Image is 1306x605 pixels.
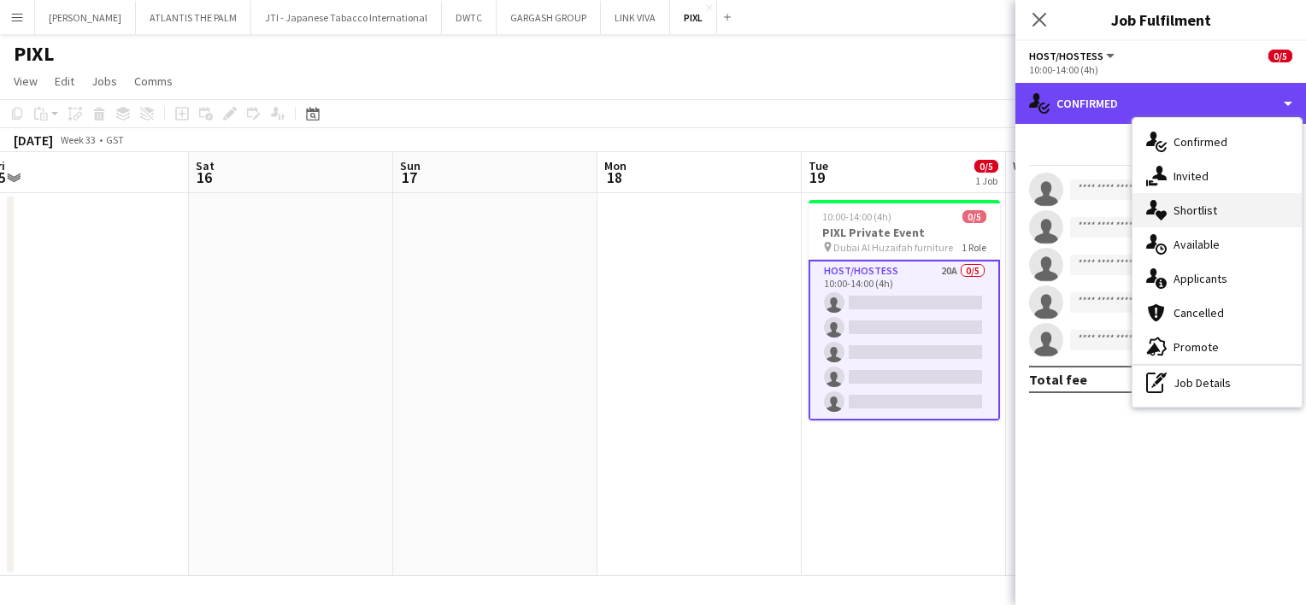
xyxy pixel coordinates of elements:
[1029,63,1292,76] div: 10:00-14:00 (4h)
[400,158,421,173] span: Sun
[601,1,670,34] button: LINK VIVA
[127,70,179,92] a: Comms
[14,132,53,149] div: [DATE]
[14,41,54,67] h1: PIXL
[1132,261,1302,296] div: Applicants
[1132,330,1302,364] div: Promote
[251,1,442,34] button: JTI - Japanese Tabacco International
[1132,296,1302,330] div: Cancelled
[1029,50,1103,62] span: Host/Hostess
[1132,193,1302,227] div: Shortlist
[442,1,497,34] button: DWTC
[809,260,1000,420] app-card-role: Host/Hostess20A0/510:00-14:00 (4h)
[809,158,828,173] span: Tue
[1010,167,1035,187] span: 20
[7,70,44,92] a: View
[497,1,601,34] button: GARGASH GROUP
[56,133,99,146] span: Week 33
[1132,159,1302,193] div: Invited
[604,158,627,173] span: Mon
[196,158,215,173] span: Sat
[397,167,421,187] span: 17
[1029,50,1117,62] button: Host/Hostess
[35,1,136,34] button: [PERSON_NAME]
[1132,366,1302,400] div: Job Details
[962,210,986,223] span: 0/5
[136,1,251,34] button: ATLANTIS THE PALM
[1132,125,1302,159] div: Confirmed
[55,73,74,89] span: Edit
[1132,227,1302,261] div: Available
[822,210,891,223] span: 10:00-14:00 (4h)
[91,73,117,89] span: Jobs
[106,133,124,146] div: GST
[14,73,38,89] span: View
[962,241,986,254] span: 1 Role
[1029,371,1087,388] div: Total fee
[670,1,717,34] button: PIXL
[1268,50,1292,62] span: 0/5
[806,167,828,187] span: 19
[975,174,997,187] div: 1 Job
[48,70,81,92] a: Edit
[134,73,173,89] span: Comms
[809,225,1000,240] h3: PIXL Private Event
[85,70,124,92] a: Jobs
[809,200,1000,420] app-job-card: 10:00-14:00 (4h)0/5PIXL Private Event Dubai Al Huzaifah furniture1 RoleHost/Hostess20A0/510:00-14...
[193,167,215,187] span: 16
[1015,9,1306,31] h3: Job Fulfilment
[974,160,998,173] span: 0/5
[833,241,953,254] span: Dubai Al Huzaifah furniture
[1015,83,1306,124] div: Confirmed
[1013,158,1035,173] span: Wed
[602,167,627,187] span: 18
